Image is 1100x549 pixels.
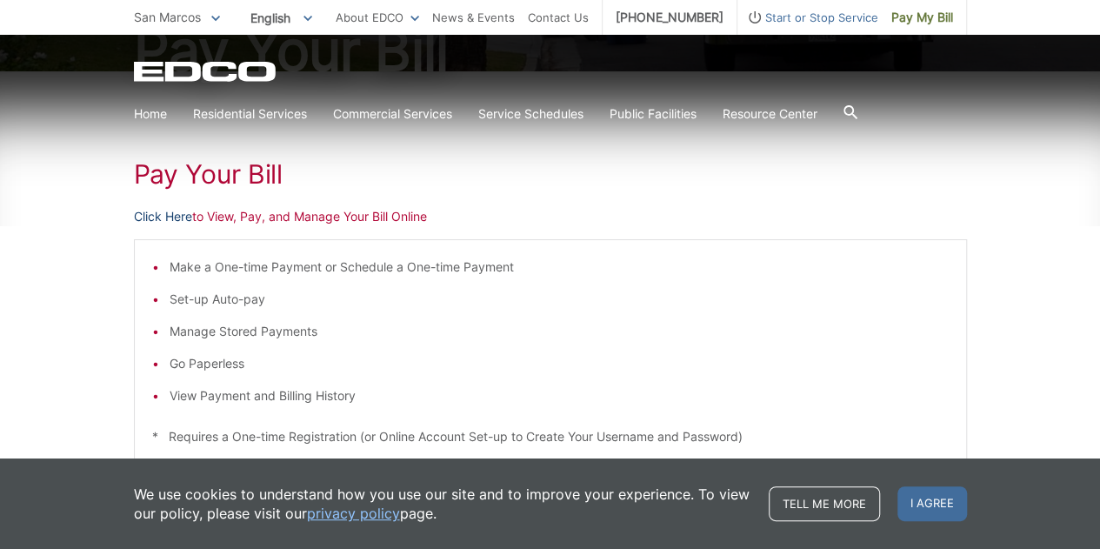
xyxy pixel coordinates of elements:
a: EDCD logo. Return to the homepage. [134,61,278,82]
a: privacy policy [307,504,400,523]
p: We use cookies to understand how you use our site and to improve your experience. To view our pol... [134,485,751,523]
li: Go Paperless [170,354,949,373]
a: About EDCO [336,8,419,27]
a: Commercial Services [333,104,452,124]
li: Manage Stored Payments [170,322,949,341]
p: to View, Pay, and Manage Your Bill Online [134,207,967,226]
h1: Pay Your Bill [134,158,967,190]
span: San Marcos [134,10,201,24]
a: Public Facilities [610,104,697,124]
a: News & Events [432,8,515,27]
a: Residential Services [193,104,307,124]
span: Pay My Bill [891,8,953,27]
a: Tell me more [769,486,880,521]
li: View Payment and Billing History [170,386,949,405]
a: Resource Center [723,104,817,124]
span: English [237,3,325,32]
a: Home [134,104,167,124]
a: Service Schedules [478,104,583,124]
a: Click Here [134,207,192,226]
a: Contact Us [528,8,589,27]
p: * Requires a One-time Registration (or Online Account Set-up to Create Your Username and Password) [152,427,949,446]
li: Set-up Auto-pay [170,290,949,309]
li: Make a One-time Payment or Schedule a One-time Payment [170,258,949,277]
span: I agree [897,486,967,521]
